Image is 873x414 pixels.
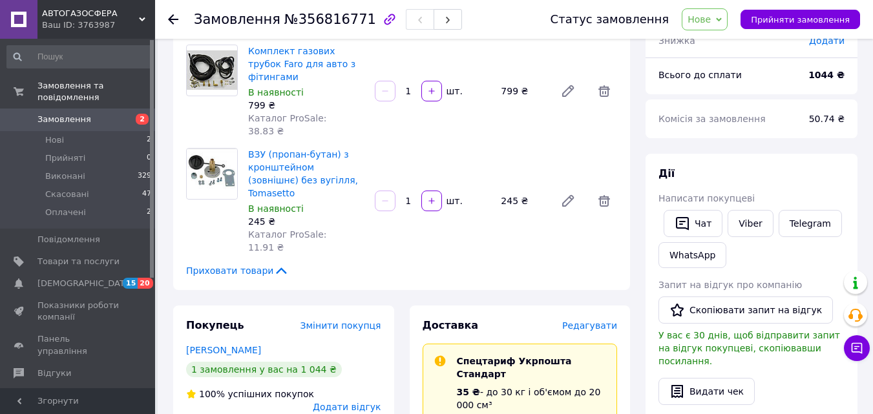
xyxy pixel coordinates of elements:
[42,8,139,19] span: АВТОГАЗОСФЕРА
[457,387,480,397] span: 35 ₴
[37,256,120,267] span: Товари та послуги
[186,264,289,277] span: Приховати товари
[591,188,617,214] span: Видалити
[728,210,773,237] a: Viber
[248,99,364,112] div: 799 ₴
[562,320,617,331] span: Редагувати
[809,114,845,124] span: 50.74 ₴
[779,210,842,237] a: Telegram
[658,242,726,268] a: WhatsApp
[138,278,153,289] span: 20
[136,114,149,125] span: 2
[496,82,550,100] div: 799 ₴
[457,386,607,411] div: - до 30 кг і об'ємом до 20 000 см³
[457,356,572,379] span: Спецтариф Укрпошта Стандарт
[168,13,178,26] div: Повернутися назад
[423,319,479,331] span: Доставка
[809,36,845,46] span: Додати
[45,171,85,182] span: Виконані
[555,78,581,104] a: Редагувати
[37,114,91,125] span: Замовлення
[248,149,358,198] a: ВЗУ (пропан-бутан) з кронштейном (зовнішнє) без вугілля, Tomasetto
[844,335,870,361] button: Чат з покупцем
[37,300,120,323] span: Показники роботи компанії
[300,320,381,331] span: Змінити покупця
[551,13,669,26] div: Статус замовлення
[37,80,155,103] span: Замовлення та повідомлення
[147,207,151,218] span: 2
[147,134,151,146] span: 2
[45,152,85,164] span: Прийняті
[45,189,89,200] span: Скасовані
[248,113,326,136] span: Каталог ProSale: 38.83 ₴
[664,210,722,237] button: Чат
[248,229,326,253] span: Каталог ProSale: 11.91 ₴
[248,87,304,98] span: В наявності
[199,389,225,399] span: 100%
[658,193,755,203] span: Написати покупцеві
[45,134,64,146] span: Нові
[194,12,280,27] span: Замовлення
[658,167,675,180] span: Дії
[658,70,742,80] span: Всього до сплати
[284,12,376,27] span: №356816771
[808,70,845,80] b: 1044 ₴
[658,330,840,366] span: У вас є 30 днів, щоб відправити запит на відгук покупцеві, скопіювавши посилання.
[147,152,151,164] span: 0
[186,388,314,400] div: успішних покупок
[688,14,711,25] span: Нове
[248,215,364,228] div: 245 ₴
[123,278,138,289] span: 15
[186,319,244,331] span: Покупець
[591,78,617,104] span: Видалити
[658,114,766,124] span: Комісія за замовлення
[138,171,151,182] span: 329
[186,362,342,377] div: 1 замовлення у вас на 1 044 ₴
[658,36,695,46] span: Знижка
[42,19,155,31] div: Ваш ID: 3763987
[6,45,153,68] input: Пошук
[443,85,464,98] div: шт.
[37,367,71,379] span: Відгуки
[658,378,755,405] button: Видати чек
[496,192,550,210] div: 245 ₴
[187,50,237,90] img: Комплект газових трубок Faro для авто з фітингами
[555,188,581,214] a: Редагувати
[187,149,237,199] img: ВЗУ (пропан-бутан) з кронштейном (зовнішнє) без вугілля, Tomasetto
[248,203,304,214] span: В наявності
[186,345,261,355] a: [PERSON_NAME]
[37,278,133,289] span: [DEMOGRAPHIC_DATA]
[248,46,355,82] a: Комплект газових трубок Faro для авто з фітингами
[45,207,86,218] span: Оплачені
[142,189,151,200] span: 47
[741,10,860,29] button: Прийняти замовлення
[37,234,100,245] span: Повідомлення
[751,15,850,25] span: Прийняти замовлення
[658,280,802,290] span: Запит на відгук про компанію
[443,194,464,207] div: шт.
[313,402,381,412] span: Додати відгук
[37,333,120,357] span: Панель управління
[658,296,833,324] button: Скопіювати запит на відгук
